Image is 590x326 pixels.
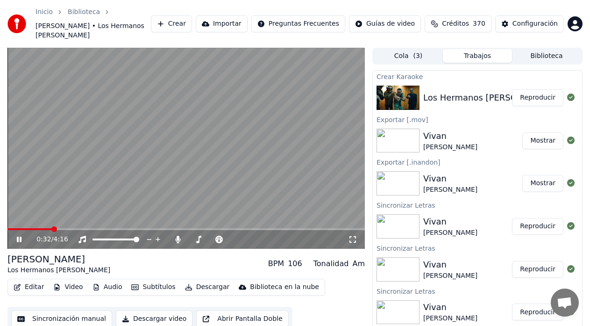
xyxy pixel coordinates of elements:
[443,49,512,63] button: Trabajos
[36,235,59,244] div: /
[512,304,563,320] button: Reproducir
[36,7,151,40] nav: breadcrumb
[413,51,422,61] span: ( 3 )
[512,49,581,63] button: Biblioteca
[128,281,179,294] button: Subtítulos
[53,235,68,244] span: 4:16
[313,258,349,269] div: Tonalidad
[373,114,582,125] div: Exportar [.mov]
[196,15,248,32] button: Importar
[423,185,477,195] div: [PERSON_NAME]
[36,235,51,244] span: 0:32
[495,15,564,32] button: Configuración
[522,175,563,192] button: Mostrar
[473,19,485,29] span: 370
[442,19,469,29] span: Créditos
[7,14,26,33] img: youka
[423,301,477,314] div: Vivan
[512,89,563,106] button: Reproducir
[250,283,319,292] div: Biblioteca en la nube
[352,258,365,269] div: Am
[423,271,477,281] div: [PERSON_NAME]
[423,143,477,152] div: [PERSON_NAME]
[68,7,100,17] a: Biblioteca
[151,15,192,32] button: Crear
[512,261,563,278] button: Reproducir
[181,281,234,294] button: Descargar
[423,228,477,238] div: [PERSON_NAME]
[373,242,582,254] div: Sincronizar Letras
[551,289,579,317] div: Chat abierto
[251,15,345,32] button: Preguntas Frecuentes
[373,71,582,82] div: Crear Karaoke
[423,130,477,143] div: Vivan
[425,15,491,32] button: Créditos370
[512,218,563,235] button: Reproducir
[423,258,477,271] div: Vivan
[288,258,302,269] div: 106
[423,215,477,228] div: Vivan
[268,258,284,269] div: BPM
[522,132,563,149] button: Mostrar
[50,281,86,294] button: Video
[373,199,582,210] div: Sincronizar Letras
[10,281,48,294] button: Editar
[36,22,151,40] span: [PERSON_NAME] • Los Hermanos [PERSON_NAME]
[373,285,582,297] div: Sincronizar Letras
[373,156,582,167] div: Exportar [.inandon]
[7,253,110,266] div: [PERSON_NAME]
[512,19,558,29] div: Configuración
[89,281,126,294] button: Audio
[349,15,421,32] button: Guías de video
[423,172,477,185] div: Vivan
[423,314,477,323] div: [PERSON_NAME]
[374,49,443,63] button: Cola
[7,266,110,275] div: Los Hermanos [PERSON_NAME]
[36,7,53,17] a: Inicio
